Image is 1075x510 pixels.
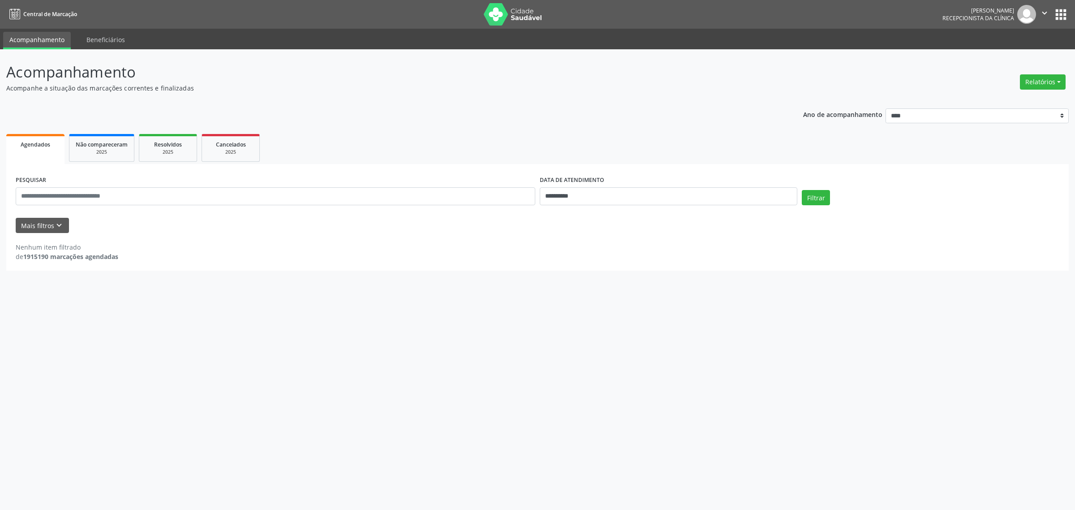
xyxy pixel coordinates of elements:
label: DATA DE ATENDIMENTO [540,173,604,187]
div: 2025 [76,149,128,156]
p: Acompanhamento [6,61,750,83]
label: PESQUISAR [16,173,46,187]
span: Central de Marcação [23,10,77,18]
button: Filtrar [802,190,830,205]
div: 2025 [146,149,190,156]
span: Agendados [21,141,50,148]
a: Beneficiários [80,32,131,48]
span: Cancelados [216,141,246,148]
span: Recepcionista da clínica [942,14,1014,22]
a: Central de Marcação [6,7,77,22]
strong: 1915190 marcações agendadas [23,252,118,261]
button: Relatórios [1020,74,1066,90]
div: [PERSON_NAME] [942,7,1014,14]
i:  [1040,8,1049,18]
button: Mais filtroskeyboard_arrow_down [16,218,69,233]
a: Acompanhamento [3,32,71,49]
span: Não compareceram [76,141,128,148]
div: 2025 [208,149,253,156]
div: Nenhum item filtrado [16,242,118,252]
img: img [1017,5,1036,24]
button:  [1036,5,1053,24]
div: de [16,252,118,261]
button: apps [1053,7,1069,22]
p: Acompanhe a situação das marcações correntes e finalizadas [6,83,750,93]
span: Resolvidos [154,141,182,148]
i: keyboard_arrow_down [54,220,64,230]
p: Ano de acompanhamento [803,108,882,120]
